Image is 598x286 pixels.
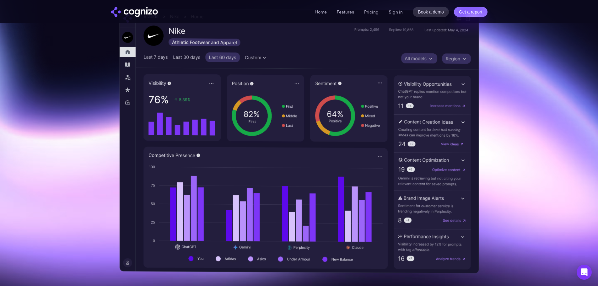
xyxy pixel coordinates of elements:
img: cognizo logo [111,7,158,17]
img: Cognizo AI visibility optimization dashboard [119,8,479,273]
a: Get a report [454,7,488,17]
a: Pricing [364,9,379,15]
a: Sign in [389,8,403,16]
a: Features [337,9,354,15]
a: Book a demo [413,7,449,17]
a: home [111,7,158,17]
div: Open Intercom Messenger [577,265,592,280]
a: Home [315,9,327,15]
